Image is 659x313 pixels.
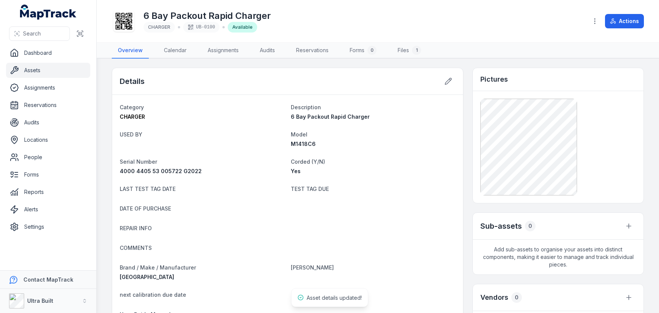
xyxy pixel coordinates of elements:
div: Available [228,22,257,33]
a: Assignments [202,43,245,59]
span: TEST TAG DUE [291,186,329,192]
a: Reports [6,184,90,200]
a: Forms0 [344,43,383,59]
a: Overview [112,43,149,59]
span: COMMENTS [120,245,152,251]
span: Category [120,104,144,110]
h2: Sub-assets [480,221,522,231]
a: People [6,150,90,165]
span: Model [291,131,307,138]
div: 0 [367,46,377,55]
h3: Vendors [480,292,508,303]
span: DATE OF PURCHASE [120,205,171,212]
span: next calibration due date [120,291,186,298]
h2: Details [120,76,145,87]
span: LAST TEST TAG DATE [120,186,176,192]
span: Serial Number [120,158,157,165]
strong: Contact MapTrack [23,276,73,283]
a: MapTrack [20,5,77,20]
h3: Pictures [480,74,508,85]
a: Reservations [6,98,90,113]
span: 6 Bay Packout Rapid Charger [291,113,370,120]
a: Alerts [6,202,90,217]
strong: Ultra Built [27,298,53,304]
span: USED BY [120,131,142,138]
span: CHARGER [148,24,170,30]
button: Actions [605,14,644,28]
span: CHARGER [120,113,145,120]
span: [PERSON_NAME] [291,264,334,271]
a: Forms [6,167,90,182]
div: 0 [511,292,522,303]
a: Assets [6,63,90,78]
a: Audits [6,115,90,130]
span: REPAIR INFO [120,225,152,231]
div: 1 [412,46,421,55]
span: Yes [291,168,301,174]
span: 4000 4405 53 005722 G2022 [120,168,202,174]
span: Corded (Y/N) [291,158,325,165]
a: Dashboard [6,45,90,60]
a: Locations [6,132,90,147]
div: 0 [525,221,536,231]
span: Description [291,104,321,110]
h1: 6 Bay Packout Rapid Charger [144,10,271,22]
span: Search [23,30,41,37]
a: Calendar [158,43,193,59]
span: M1418C6 [291,141,316,147]
a: Audits [254,43,281,59]
a: Assignments [6,80,90,95]
div: UB-0100 [183,22,219,33]
a: Reservations [290,43,335,59]
span: Brand / Make / Manufacturer [120,264,196,271]
span: [GEOGRAPHIC_DATA] [120,274,174,280]
span: Asset details updated! [307,294,362,301]
span: Add sub-assets to organise your assets into distinct components, making it easier to manage and t... [473,240,644,274]
button: Search [9,26,70,41]
a: Settings [6,219,90,234]
a: Files1 [392,43,427,59]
